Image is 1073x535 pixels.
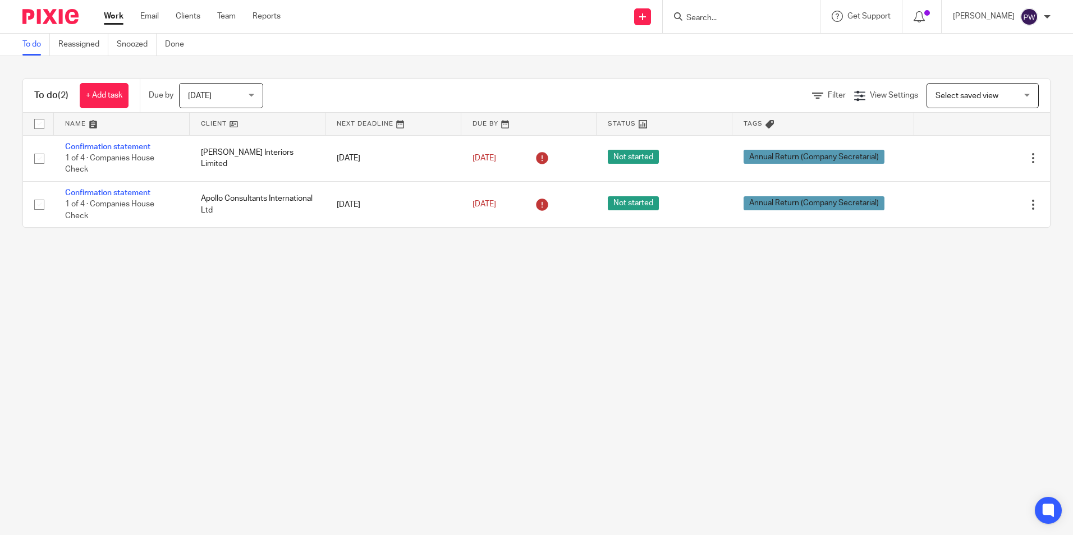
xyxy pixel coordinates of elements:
[176,11,200,22] a: Clients
[744,150,884,164] span: Annual Return (Company Secretarial)
[22,34,50,56] a: To do
[953,11,1015,22] p: [PERSON_NAME]
[58,91,68,100] span: (2)
[744,196,884,210] span: Annual Return (Company Secretarial)
[325,181,461,227] td: [DATE]
[608,196,659,210] span: Not started
[473,154,496,162] span: [DATE]
[190,181,325,227] td: Apollo Consultants International Ltd
[936,92,998,100] span: Select saved view
[34,90,68,102] h1: To do
[65,154,154,174] span: 1 of 4 · Companies House Check
[325,135,461,181] td: [DATE]
[473,201,496,209] span: [DATE]
[117,34,157,56] a: Snoozed
[828,91,846,99] span: Filter
[58,34,108,56] a: Reassigned
[104,11,123,22] a: Work
[140,11,159,22] a: Email
[165,34,192,56] a: Done
[217,11,236,22] a: Team
[1020,8,1038,26] img: svg%3E
[685,13,786,24] input: Search
[188,92,212,100] span: [DATE]
[608,150,659,164] span: Not started
[149,90,173,101] p: Due by
[80,83,129,108] a: + Add task
[65,189,150,197] a: Confirmation statement
[190,135,325,181] td: [PERSON_NAME] Interiors Limited
[253,11,281,22] a: Reports
[744,121,763,127] span: Tags
[870,91,918,99] span: View Settings
[65,143,150,151] a: Confirmation statement
[847,12,891,20] span: Get Support
[65,201,154,220] span: 1 of 4 · Companies House Check
[22,9,79,24] img: Pixie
